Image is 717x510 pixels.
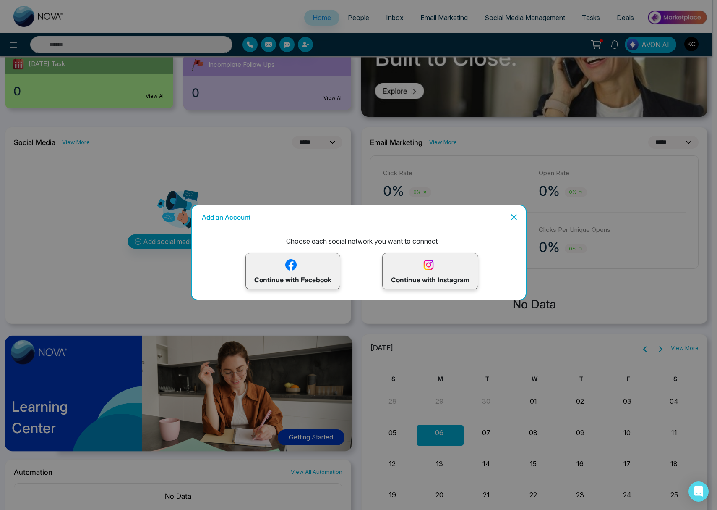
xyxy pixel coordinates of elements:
[506,210,519,224] button: Close
[198,236,526,246] p: Choose each social network you want to connect
[202,212,250,222] h5: Add an Account
[284,258,298,272] img: facebook
[421,258,436,272] img: instagram
[254,258,331,285] p: Continue with Facebook
[391,258,469,285] p: Continue with Instagram
[688,481,709,502] div: Open Intercom Messenger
